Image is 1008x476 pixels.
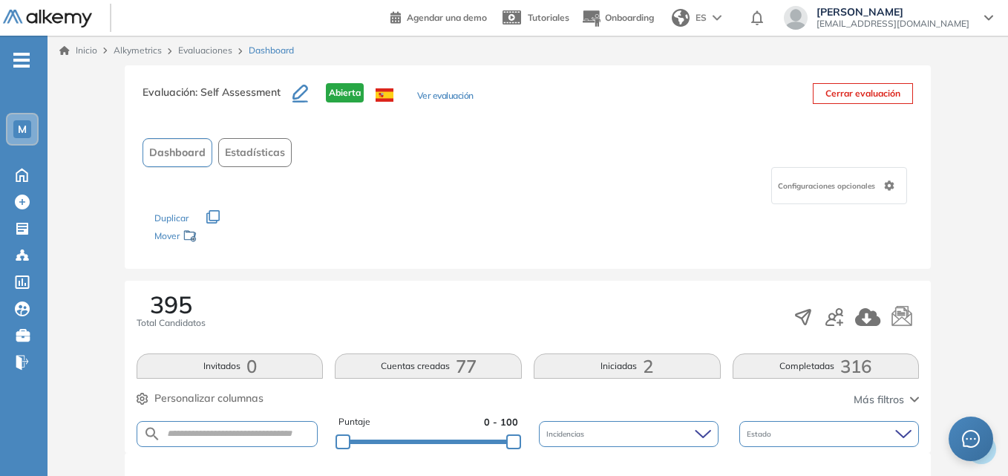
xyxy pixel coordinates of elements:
[713,15,721,21] img: arrow
[249,44,294,57] span: Dashboard
[528,12,569,23] span: Tutoriales
[335,353,522,379] button: Cuentas creadas77
[114,45,162,56] span: Alkymetrics
[962,430,981,449] span: message
[546,428,587,440] span: Incidencias
[854,392,904,408] span: Más filtros
[338,415,370,429] span: Puntaje
[816,18,969,30] span: [EMAIL_ADDRESS][DOMAIN_NAME]
[178,45,232,56] a: Evaluaciones
[218,138,292,167] button: Estadísticas
[143,138,212,167] button: Dashboard
[672,9,690,27] img: world
[534,353,721,379] button: Iniciadas2
[747,428,774,440] span: Estado
[195,85,281,99] span: : Self Assessment
[816,6,969,18] span: [PERSON_NAME]
[143,83,292,114] h3: Evaluación
[484,415,518,429] span: 0 - 100
[59,44,97,57] a: Inicio
[771,167,907,204] div: Configuraciones opcionales
[605,12,654,23] span: Onboarding
[137,316,206,330] span: Total Candidatos
[417,89,474,105] button: Ver evaluación
[696,11,707,25] span: ES
[778,180,878,192] span: Configuraciones opcionales
[225,145,285,160] span: Estadísticas
[390,7,487,25] a: Agendar una demo
[154,212,189,224] span: Duplicar
[154,391,264,406] span: Personalizar columnas
[376,88,393,102] img: ESP
[733,353,920,379] button: Completadas316
[581,2,654,34] button: Onboarding
[326,83,364,102] span: Abierta
[150,293,192,316] span: 395
[143,425,161,443] img: SEARCH_ALT
[739,421,919,447] div: Estado
[539,421,719,447] div: Incidencias
[137,353,324,379] button: Invitados0
[854,392,919,408] button: Más filtros
[407,12,487,23] span: Agendar una demo
[149,145,206,160] span: Dashboard
[13,59,30,62] i: -
[813,83,913,104] button: Cerrar evaluación
[154,224,303,251] div: Mover
[3,10,92,28] img: Logo
[18,123,27,135] span: M
[137,391,264,406] button: Personalizar columnas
